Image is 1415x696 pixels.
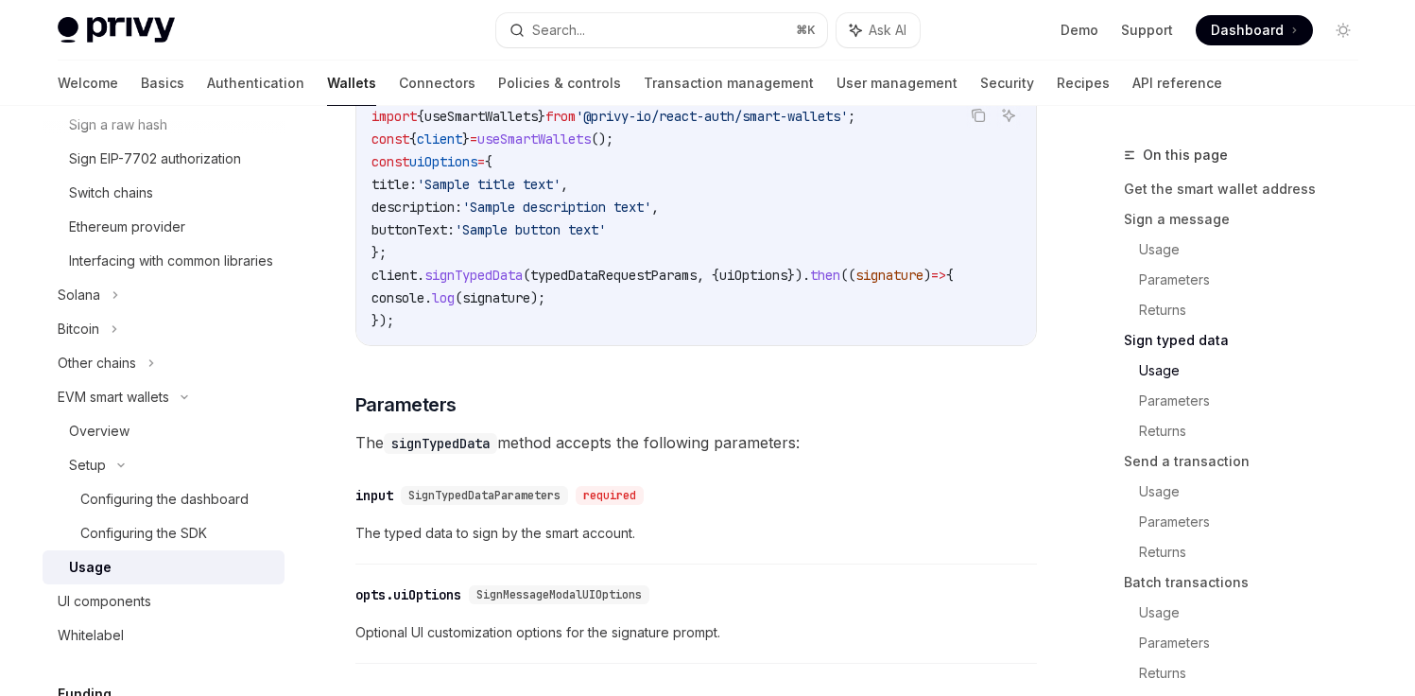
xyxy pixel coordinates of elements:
[1124,174,1373,204] a: Get the smart wallet address
[371,153,409,170] span: const
[371,244,387,261] span: };
[1124,567,1373,598] a: Batch transactions
[462,199,651,216] span: 'Sample description text'
[43,584,285,618] a: UI components
[1139,265,1373,295] a: Parameters
[477,153,485,170] span: =
[1143,144,1228,166] span: On this page
[523,267,530,284] span: (
[58,624,124,647] div: Whitelabel
[923,267,931,284] span: )
[58,590,151,613] div: UI components
[1139,386,1373,416] a: Parameters
[384,433,497,454] code: signTypedData
[371,108,417,125] span: import
[69,148,241,170] div: Sign EIP-7702 authorization
[58,61,118,106] a: Welcome
[355,522,1037,545] span: The typed data to sign by the smart account.
[591,130,613,148] span: ();
[966,103,991,128] button: Copy the contents from the code block
[1139,598,1373,628] a: Usage
[462,130,470,148] span: }
[530,289,545,306] span: );
[931,267,946,284] span: =>
[69,454,106,477] div: Setup
[477,130,591,148] span: useSmartWallets
[1121,21,1173,40] a: Support
[355,391,457,418] span: Parameters
[424,267,523,284] span: signTypedData
[69,420,129,443] div: Overview
[1124,446,1373,477] a: Send a transaction
[58,318,99,340] div: Bitcoin
[43,244,285,278] a: Interfacing with common libraries
[946,267,954,284] span: {
[371,221,455,238] span: buttonText:
[787,267,810,284] span: }).
[476,587,642,602] span: SignMessageModalUIOptions
[417,267,424,284] span: .
[43,618,285,652] a: Whitelabel
[43,142,285,176] a: Sign EIP-7702 authorization
[43,516,285,550] a: Configuring the SDK
[58,352,136,374] div: Other chains
[43,414,285,448] a: Overview
[417,176,561,193] span: 'Sample title text'
[417,108,424,125] span: {
[80,522,207,545] div: Configuring the SDK
[1139,477,1373,507] a: Usage
[355,429,1037,456] span: The method accepts the following parameters:
[371,176,417,193] span: title:
[355,621,1037,644] span: Optional UI customization options for the signature prompt.
[327,61,376,106] a: Wallets
[1139,507,1373,537] a: Parameters
[371,130,409,148] span: const
[576,108,848,125] span: '@privy-io/react-auth/smart-wallets'
[837,61,958,106] a: User management
[1139,295,1373,325] a: Returns
[207,61,304,106] a: Authentication
[1196,15,1313,45] a: Dashboard
[1124,325,1373,356] a: Sign typed data
[141,61,184,106] a: Basics
[69,556,112,579] div: Usage
[58,284,100,306] div: Solana
[58,17,175,43] img: light logo
[651,199,659,216] span: ,
[530,267,697,284] span: typedDataRequestParams
[43,550,285,584] a: Usage
[796,23,816,38] span: ⌘ K
[576,486,644,505] div: required
[470,130,477,148] span: =
[1139,416,1373,446] a: Returns
[697,267,719,284] span: , {
[399,61,475,106] a: Connectors
[1057,61,1110,106] a: Recipes
[837,13,920,47] button: Ask AI
[538,108,545,125] span: }
[409,130,417,148] span: {
[840,267,855,284] span: ((
[1211,21,1284,40] span: Dashboard
[69,250,273,272] div: Interfacing with common libraries
[69,216,185,238] div: Ethereum provider
[43,176,285,210] a: Switch chains
[371,199,462,216] span: description:
[371,267,417,284] span: client
[417,130,462,148] span: client
[855,267,923,284] span: signature
[58,386,169,409] div: EVM smart wallets
[371,289,424,306] span: console
[1139,537,1373,567] a: Returns
[424,108,538,125] span: useSmartWallets
[561,176,568,193] span: ,
[980,61,1034,106] a: Security
[1139,235,1373,265] a: Usage
[1132,61,1222,106] a: API reference
[408,488,561,503] span: SignTypedDataParameters
[1061,21,1098,40] a: Demo
[719,267,787,284] span: uiOptions
[996,103,1021,128] button: Ask AI
[355,585,461,604] div: opts.uiOptions
[1139,356,1373,386] a: Usage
